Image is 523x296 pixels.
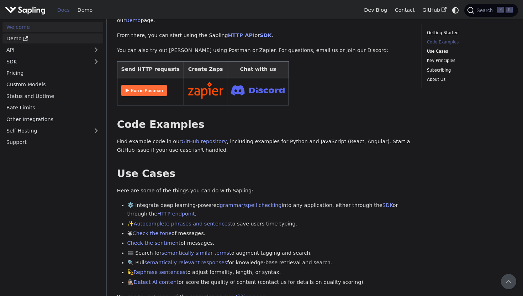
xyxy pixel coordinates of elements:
th: Chat with us [227,61,289,78]
p: Here are some of the things you can do with Sapling: [117,187,411,195]
a: Demo [2,33,103,44]
kbd: K [506,7,513,13]
a: Subscribing [427,67,510,74]
li: 😀 of messages. [127,229,411,238]
kbd: ⌘ [497,7,504,13]
a: Welcome [2,22,103,32]
a: Use Cases [427,48,510,55]
a: semantically relevant responses [144,260,227,265]
button: Search (Command+K) [464,4,518,17]
li: 🔍 Pull for knowledge-base retrieval and search. [127,259,411,267]
a: About Us [427,76,510,83]
a: Sapling.ai [5,5,48,15]
a: Dev Blog [360,5,391,16]
a: Autocomplete phrases and sentences [134,221,231,227]
button: Expand sidebar category 'API' [89,45,103,55]
a: Custom Models [2,79,103,90]
a: GitHub repository [181,139,227,144]
a: HTTP endpoint [157,211,195,217]
a: Docs [53,5,74,16]
button: Expand sidebar category 'SDK' [89,56,103,67]
a: Demo [126,17,141,23]
li: ⚙️ Integrate deep learning-powered into any application, either through the or through the . [127,201,411,218]
img: Sapling.ai [5,5,46,15]
li: ✨ to save users time typing. [127,220,411,228]
a: Self-Hosting [2,126,103,136]
li: 🟰 Search for to augment tagging and search. [127,249,411,258]
img: Connect in Zapier [188,82,223,99]
th: Create Zaps [184,61,227,78]
a: semantically similar terms [162,250,229,256]
p: You can also try out [PERSON_NAME] using Postman or Zapier. For questions, email us or join our D... [117,46,411,55]
a: Demo [74,5,96,16]
p: Find example code in our , including examples for Python and JavaScript (React, Angular). Start a... [117,137,411,155]
a: Check the tone [133,230,171,236]
a: SDK [2,56,89,67]
a: Support [2,137,103,147]
button: Scroll back to top [501,274,516,289]
li: of messages. [127,239,411,248]
h2: Use Cases [117,167,411,180]
a: Key Principles [427,57,510,64]
p: From there, you can start using the Sapling or . [117,31,411,40]
a: Detect AI content [134,279,179,285]
li: 🕵🏽‍♀️ or score the quality of content (contact us for details on quality scoring). [127,278,411,287]
li: 💫 to adjust formality, length, or syntax. [127,268,411,277]
a: GitHub [418,5,450,16]
a: API [2,45,89,55]
a: Rate Limits [2,103,103,113]
a: grammar/spell checking [220,202,282,208]
a: Contact [391,5,419,16]
a: Status and Uptime [2,91,103,101]
th: Send HTTP requests [117,61,184,78]
a: Rephrase sentences [134,269,185,275]
a: SDK [260,32,271,38]
a: Check the sentiment [127,240,181,246]
a: SDK [382,202,393,208]
a: Code Examples [427,39,510,46]
span: Search [474,7,497,13]
a: Pricing [2,68,103,78]
a: Getting Started [427,30,510,36]
h2: Code Examples [117,118,411,131]
img: Join Discord [231,83,285,98]
img: Run in Postman [121,85,167,96]
a: Other Integrations [2,114,103,124]
button: Switch between dark and light mode (currently system mode) [450,5,461,15]
a: HTTP API [228,32,255,38]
